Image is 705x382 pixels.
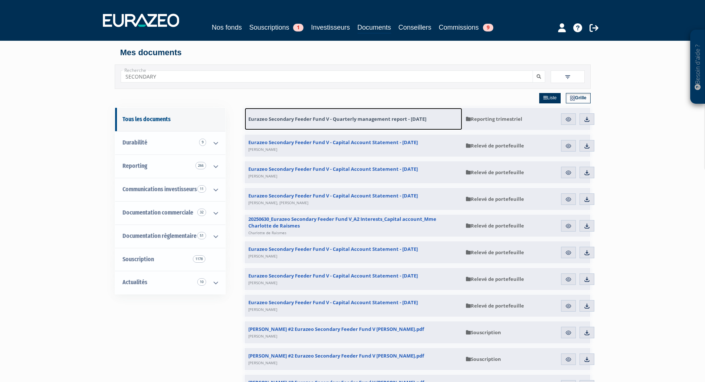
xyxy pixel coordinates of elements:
a: Durabilité 9 [115,131,225,155]
img: eye.svg [565,143,572,149]
a: Documentation commerciale 32 [115,201,225,225]
span: 10 [197,278,206,286]
span: Durabilité [122,139,147,146]
p: Besoin d'aide ? [694,34,702,100]
span: 11 [197,185,206,193]
a: Souscriptions1 [249,22,303,33]
img: eye.svg [565,303,572,309]
img: download.svg [584,356,590,363]
a: Tous les documents [115,108,225,131]
img: eye.svg [565,329,572,336]
img: eye.svg [565,116,572,123]
span: Eurazeo Secondary Feeder Fund V - Capital Account Statement - [DATE] [248,192,418,206]
span: 9 [199,139,206,146]
a: Eurazeo Secondary Feeder Fund V - Quarterly management report - [DATE] [245,108,462,130]
img: 1732889491-logotype_eurazeo_blanc_rvb.png [103,14,179,27]
span: Reporting trimestriel [466,116,522,122]
a: Souscription1178 [115,248,225,271]
span: Eurazeo Secondary Feeder Fund V - Capital Account Statement - [DATE] [248,166,418,179]
img: eye.svg [565,356,572,363]
span: Relevé de portefeuille [466,249,524,256]
span: Relevé de portefeuille [466,196,524,202]
a: Eurazeo Secondary Feeder Fund V - Capital Account Statement - [DATE][PERSON_NAME] [245,241,462,263]
a: Eurazeo Secondary Feeder Fund V - Capital Account Statement - [DATE][PERSON_NAME] [245,268,462,290]
span: [PERSON_NAME] [248,333,277,339]
span: Relevé de portefeuille [466,169,524,176]
span: 9 [483,24,493,31]
a: Reporting 266 [115,155,225,178]
a: Eurazeo Secondary Feeder Fund V - Capital Account Statement - [DATE][PERSON_NAME] [245,295,462,317]
a: [PERSON_NAME] #2 Eurazeo Secondary Feeder Fund V [PERSON_NAME].pdf[PERSON_NAME] [245,321,462,343]
a: Eurazeo Secondary Feeder Fund V - Capital Account Statement - [DATE][PERSON_NAME] [245,161,462,183]
img: download.svg [584,116,590,123]
span: Eurazeo Secondary Feeder Fund V - Capital Account Statement - [DATE] [248,139,418,152]
a: Actualités 10 [115,271,225,294]
span: Souscription [466,329,501,336]
span: Eurazeo Secondary Feeder Fund V - Quarterly management report - [DATE] [248,116,426,122]
span: [PERSON_NAME] #2 Eurazeo Secondary Feeder Fund V [PERSON_NAME].pdf [248,326,424,339]
span: Relevé de portefeuille [466,302,524,309]
a: 20250630_Eurazeo Secondary Feeder Fund V_A2 Interests_Capital account_Mme Charlotte de RaismesCha... [245,215,462,237]
span: Relevé de portefeuille [466,276,524,282]
span: [PERSON_NAME] [248,307,277,312]
span: Eurazeo Secondary Feeder Fund V - Capital Account Statement - [DATE] [248,246,418,259]
span: Souscription [466,356,501,362]
a: Grille [566,93,591,103]
span: [PERSON_NAME] #2 Eurazeo Secondary Feeder Fund V [PERSON_NAME].pdf [248,352,424,366]
a: Commissions9 [439,22,493,33]
img: download.svg [584,249,590,256]
a: Liste [539,93,561,103]
span: [PERSON_NAME] [248,253,277,259]
img: download.svg [584,329,590,336]
input: Recherche [121,70,533,83]
img: eye.svg [565,169,572,176]
span: 266 [195,162,206,169]
a: Investisseurs [311,22,350,33]
a: Eurazeo Secondary Feeder Fund V - Capital Account Statement - [DATE][PERSON_NAME] [245,134,462,157]
span: 51 [197,232,206,239]
span: Reporting [122,162,147,169]
img: download.svg [584,276,590,283]
a: Conseillers [399,22,432,33]
span: [PERSON_NAME] [248,360,277,365]
span: 1178 [193,255,205,263]
span: [PERSON_NAME], [PERSON_NAME] [248,200,308,205]
span: Eurazeo Secondary Feeder Fund V - Capital Account Statement - [DATE] [248,299,418,312]
img: download.svg [584,196,590,203]
a: Documents [357,22,391,34]
span: Documentation règlementaire [122,232,197,239]
h4: Mes documents [120,48,585,57]
span: Charlotte de Raismes [248,230,286,235]
span: Relevé de portefeuille [466,222,524,229]
img: download.svg [584,143,590,149]
img: eye.svg [565,249,572,256]
span: [PERSON_NAME] [248,173,277,179]
span: Souscription [122,256,154,263]
span: Relevé de portefeuille [466,142,524,149]
a: [PERSON_NAME] #2 Eurazeo Secondary Feeder Fund V [PERSON_NAME].pdf[PERSON_NAME] [245,348,462,370]
img: eye.svg [565,276,572,283]
img: filter.svg [564,74,571,80]
span: Eurazeo Secondary Feeder Fund V - Capital Account Statement - [DATE] [248,272,418,286]
a: Nos fonds [212,22,242,33]
span: Documentation commerciale [122,209,193,216]
img: download.svg [584,169,590,176]
span: [PERSON_NAME] [248,280,277,285]
span: 32 [197,209,206,216]
img: download.svg [584,303,590,309]
a: Communications investisseurs 11 [115,178,225,201]
span: [PERSON_NAME] [248,147,277,152]
img: grid.svg [570,96,575,101]
span: Communications investisseurs [122,186,197,193]
img: eye.svg [565,196,572,203]
span: 20250630_Eurazeo Secondary Feeder Fund V_A2 Interests_Capital account_Mme Charlotte de Raismes [248,216,459,236]
a: Eurazeo Secondary Feeder Fund V - Capital Account Statement - [DATE][PERSON_NAME], [PERSON_NAME] [245,188,462,210]
span: 1 [293,24,303,31]
img: download.svg [584,223,590,229]
img: eye.svg [565,223,572,229]
span: Actualités [122,279,147,286]
a: Documentation règlementaire 51 [115,225,225,248]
